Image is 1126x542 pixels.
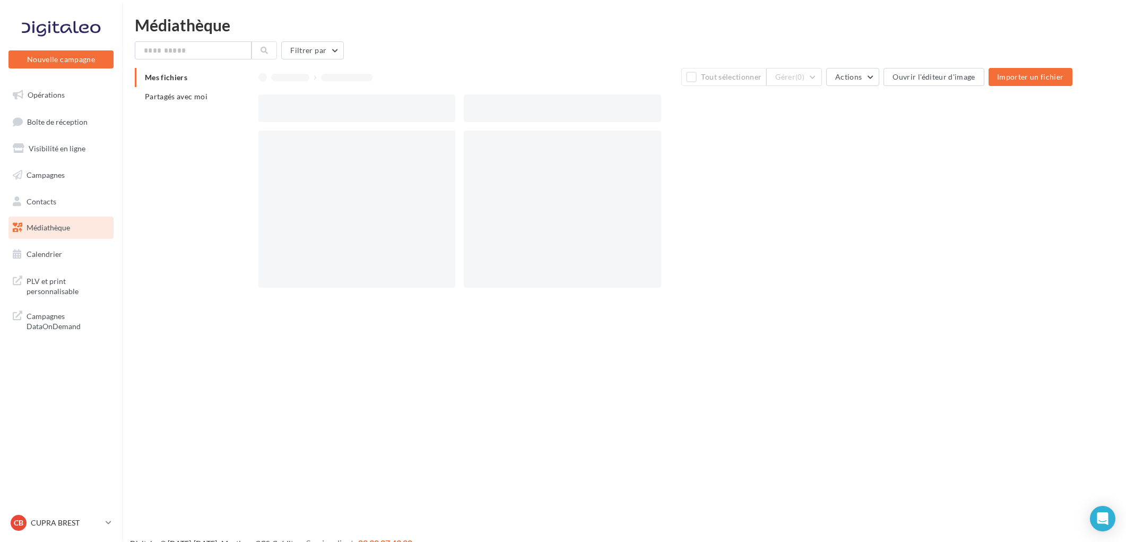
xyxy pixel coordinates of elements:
a: Calendrier [6,243,116,265]
span: Contacts [27,196,56,205]
a: Médiathèque [6,217,116,239]
span: (0) [795,73,804,81]
a: Boîte de réception [6,110,116,133]
button: Tout sélectionner [681,68,766,86]
span: Actions [835,72,862,81]
a: Opérations [6,84,116,106]
a: Contacts [6,191,116,213]
span: Opérations [28,90,65,99]
a: CB CUPRA BREST [8,513,114,533]
button: Ouvrir l'éditeur d'image [884,68,984,86]
p: CUPRA BREST [31,518,101,528]
a: Campagnes DataOnDemand [6,305,116,336]
div: Open Intercom Messenger [1090,506,1115,531]
span: Campagnes DataOnDemand [27,309,109,332]
span: Importer un fichier [997,72,1064,81]
button: Importer un fichier [989,68,1072,86]
span: PLV et print personnalisable [27,274,109,297]
span: Partagés avec moi [145,92,207,101]
button: Gérer(0) [766,68,822,86]
span: Calendrier [27,250,62,259]
span: Visibilité en ligne [29,144,85,153]
button: Filtrer par [281,41,344,59]
button: Actions [826,68,879,86]
button: Nouvelle campagne [8,50,114,68]
a: Campagnes [6,164,116,186]
div: Médiathèque [135,17,1113,33]
span: Médiathèque [27,223,70,232]
a: PLV et print personnalisable [6,270,116,301]
span: Campagnes [27,170,65,179]
a: Visibilité en ligne [6,137,116,160]
span: CB [14,518,23,528]
span: Boîte de réception [27,117,88,126]
span: Mes fichiers [145,73,187,82]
